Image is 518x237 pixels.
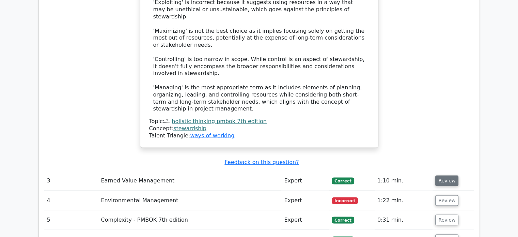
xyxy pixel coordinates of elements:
div: Topic: [149,118,369,125]
span: Correct [332,177,354,184]
td: Complexity - PMBOK 7th edition [98,210,281,229]
button: Review [435,175,458,186]
td: 5 [44,210,98,229]
span: Incorrect [332,197,358,204]
span: Correct [332,217,354,223]
td: 0:31 min. [375,210,433,229]
td: Environmental Management [98,191,281,210]
td: Expert [281,210,329,229]
td: 3 [44,171,98,190]
td: 4 [44,191,98,210]
td: Expert [281,191,329,210]
a: holistic thinking pmbok 7th edition [172,118,267,124]
div: Talent Triangle: [149,118,369,139]
div: Concept: [149,125,369,132]
button: Review [435,195,458,206]
a: ways of working [190,132,234,138]
a: Feedback on this question? [224,159,299,165]
td: 1:10 min. [375,171,433,190]
button: Review [435,214,458,225]
a: stewardship [173,125,206,131]
td: Earned Value Management [98,171,281,190]
td: 1:22 min. [375,191,433,210]
td: Expert [281,171,329,190]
